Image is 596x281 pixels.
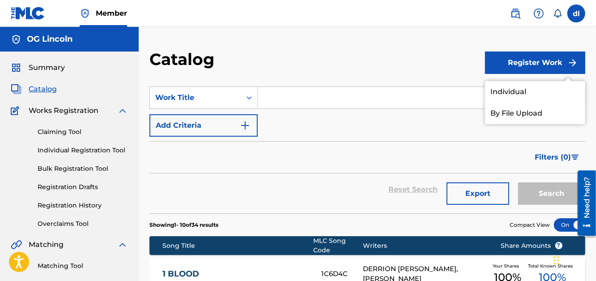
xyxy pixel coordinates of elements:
[571,155,579,160] img: filter
[149,86,585,213] form: Search Form
[567,4,585,22] div: User Menu
[117,239,128,250] img: expand
[29,105,98,116] span: Works Registration
[363,241,487,251] div: Writers
[554,247,559,274] div: Drag
[38,201,128,210] a: Registration History
[38,164,128,173] a: Bulk Registration Tool
[162,241,313,251] div: Song Title
[11,34,21,45] img: Accounts
[11,62,65,73] a: SummarySummary
[510,221,550,229] span: Compact View
[571,167,596,239] iframe: Resource Center
[240,120,251,131] img: 9d2ae6d4665cec9f34b9.svg
[313,236,363,255] div: MLC Song Code
[80,8,90,19] img: Top Rightsholder
[493,263,523,269] span: Your Shares
[501,241,563,251] span: Share Amounts
[485,103,585,124] a: By File Upload
[510,8,521,19] img: search
[528,263,577,269] span: Total Known Shares
[11,62,21,73] img: Summary
[567,57,578,68] img: f7272a7cc735f4ea7f67.svg
[485,81,585,103] a: Individual
[117,105,128,116] img: expand
[11,84,21,95] img: Catalog
[11,239,22,250] img: Matching
[162,269,309,279] a: 1 BLOOD
[149,114,258,137] button: Add Criteria
[155,92,236,103] div: Work Title
[149,221,218,229] p: Showing 1 - 10 of 34 results
[96,8,127,18] span: Member
[485,52,585,74] button: Register Work
[149,49,219,69] h2: Catalog
[29,239,64,250] span: Matching
[11,7,45,20] img: MLC Logo
[29,62,65,73] span: Summary
[535,152,571,163] span: Filters ( 0 )
[321,269,363,279] div: 1C6D4C
[27,34,72,44] h5: OG Lincoln
[11,105,22,116] img: Works Registration
[447,182,509,205] button: Export
[38,146,128,155] a: Individual Registration Tool
[551,238,596,281] iframe: Chat Widget
[29,84,57,95] span: Catalog
[38,219,128,229] a: Overclaims Tool
[507,4,524,22] a: Public Search
[38,261,128,271] a: Matching Tool
[533,8,544,19] img: help
[553,9,562,18] div: Notifications
[529,146,585,169] button: Filters (0)
[38,127,128,137] a: Claiming Tool
[38,182,128,192] a: Registration Drafts
[11,84,57,95] a: CatalogCatalog
[530,4,548,22] div: Help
